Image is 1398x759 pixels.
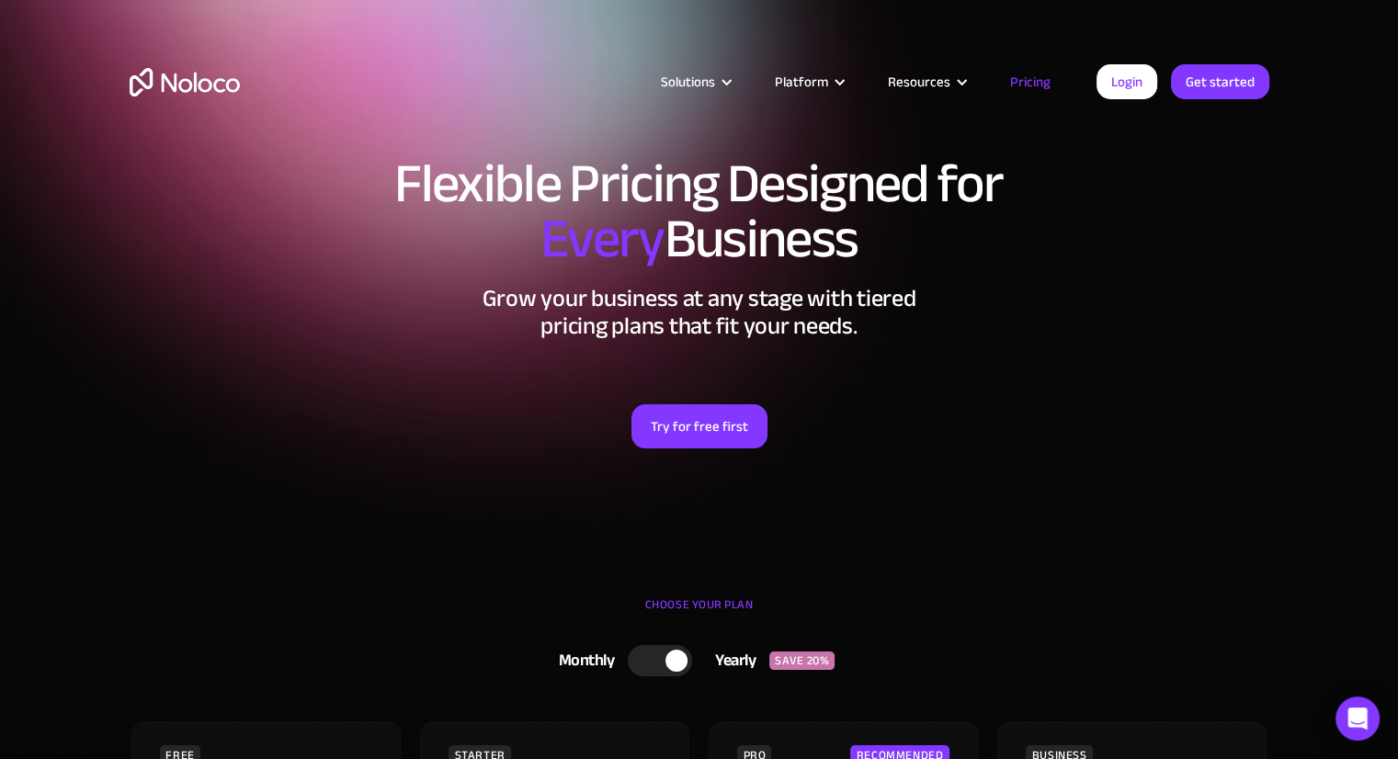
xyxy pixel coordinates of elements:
[130,591,1269,637] div: CHOOSE YOUR PLAN
[631,404,767,448] a: Try for free first
[638,70,752,94] div: Solutions
[692,647,769,674] div: Yearly
[130,285,1269,340] h2: Grow your business at any stage with tiered pricing plans that fit your needs.
[987,70,1074,94] a: Pricing
[536,647,629,674] div: Monthly
[1335,697,1380,741] div: Open Intercom Messenger
[769,651,835,670] div: SAVE 20%
[130,156,1269,266] h1: Flexible Pricing Designed for Business
[540,187,665,290] span: Every
[752,70,865,94] div: Platform
[661,70,715,94] div: Solutions
[775,70,828,94] div: Platform
[1097,64,1157,99] a: Login
[865,70,987,94] div: Resources
[888,70,950,94] div: Resources
[1171,64,1269,99] a: Get started
[130,68,240,96] a: home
